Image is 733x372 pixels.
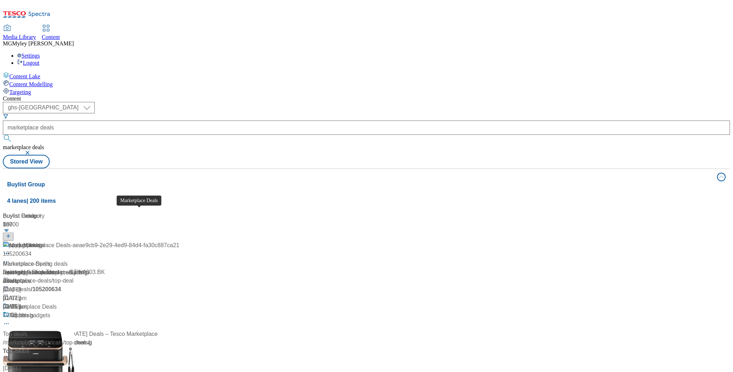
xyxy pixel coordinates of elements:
a: Settings [17,53,40,59]
span: Targeting [9,89,31,95]
div: Top deals [9,311,34,320]
span: MG [3,40,12,46]
div: 10000 [3,220,284,229]
span: Content Lake [9,73,40,79]
a: Logout [17,60,39,66]
a: Media Library [3,25,36,40]
span: / top-rated-products [34,269,83,275]
span: Content [42,34,60,40]
div: Marketplace [9,241,40,250]
a: Content [42,25,60,40]
div: [DATE] [3,302,284,311]
a: Content Lake [3,72,730,80]
input: Search [3,121,730,135]
span: / top-deals [63,339,88,346]
div: 02:25 pm [3,303,126,311]
div: 767 [3,220,126,229]
span: Media Library [3,34,36,40]
span: Content Modelling [9,81,53,87]
svg: Search Filters [3,113,9,119]
div: Content [3,96,730,102]
div: Buylist Product [3,212,284,220]
span: / new-ranges [3,269,34,275]
a: Targeting [3,88,730,96]
span: 4 lanes | 200 items [7,198,56,204]
span: / marketplace [3,269,89,284]
div: Buylist Category [3,212,126,220]
button: Stored View [3,155,50,168]
h4: Buylist Group [7,180,713,189]
a: Content Modelling [3,80,730,88]
div: Marketplace [3,260,34,268]
span: marketplace deals [3,144,44,150]
div: 12:33 pm [3,311,284,319]
span: / Top-deals [3,339,90,354]
div: Top deals [3,330,28,338]
span: / marketplace-electricals [3,339,63,346]
span: Myley [PERSON_NAME] [12,40,74,46]
button: Buylist Group4 lanes| 200 items [3,169,730,209]
div: [DATE] [3,294,126,303]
